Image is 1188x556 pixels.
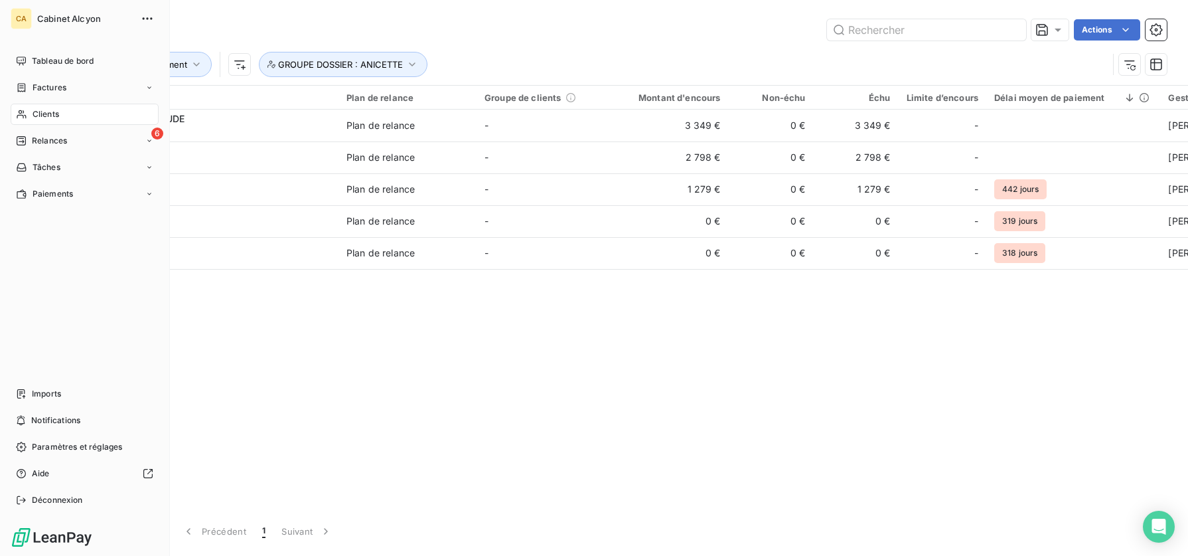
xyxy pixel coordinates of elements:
[346,92,469,103] div: Plan de relance
[346,246,415,260] div: Plan de relance
[32,55,94,67] span: Tableau de bord
[11,8,32,29] div: CA
[31,415,80,426] span: Notifications
[273,517,340,545] button: Suivant
[346,119,415,132] div: Plan de relance
[827,19,1026,41] input: Rechercher
[11,527,93,548] img: Logo LeanPay
[484,151,488,163] span: -
[33,188,73,200] span: Paiements
[994,92,1152,103] div: Délai moyen de paiement
[484,247,488,258] span: -
[1143,511,1175,543] div: Open Intercom Messenger
[33,108,59,120] span: Clients
[484,215,488,227] span: -
[92,126,331,139] span: C2643
[974,119,978,132] span: -
[346,183,415,196] div: Plan de relance
[907,92,978,103] div: Limite d’encours
[151,128,163,139] span: 6
[729,237,814,269] td: 0 €
[174,517,254,545] button: Précédent
[814,205,899,237] td: 0 €
[729,141,814,173] td: 0 €
[37,13,133,24] span: Cabinet Alcyon
[994,179,1047,199] span: 442 jours
[814,173,899,205] td: 1 279 €
[974,151,978,164] span: -
[615,110,729,141] td: 3 349 €
[32,468,50,480] span: Aide
[32,135,67,147] span: Relances
[259,52,427,77] button: GROUPE DOSSIER : ANICETTE
[974,246,978,260] span: -
[278,59,403,70] span: GROUPE DOSSIER : ANICETTE
[346,215,415,228] div: Plan de relance
[615,173,729,205] td: 1 279 €
[262,525,265,538] span: 1
[33,82,66,94] span: Factures
[737,92,806,103] div: Non-échu
[729,173,814,205] td: 0 €
[615,141,729,173] td: 2 798 €
[729,205,814,237] td: 0 €
[994,243,1045,263] span: 318 jours
[814,141,899,173] td: 2 798 €
[32,441,122,453] span: Paramètres et réglages
[814,110,899,141] td: 3 349 €
[92,157,331,171] span: C2641
[32,388,61,400] span: Imports
[615,237,729,269] td: 0 €
[484,92,561,103] span: Groupe de clients
[994,211,1045,231] span: 319 jours
[484,120,488,131] span: -
[974,183,978,196] span: -
[92,221,331,234] span: C2644
[32,494,83,506] span: Déconnexion
[814,237,899,269] td: 0 €
[974,215,978,228] span: -
[33,161,60,173] span: Tâches
[623,92,721,103] div: Montant d'encours
[11,463,159,484] a: Aide
[615,205,729,237] td: 0 €
[484,183,488,195] span: -
[729,110,814,141] td: 0 €
[346,151,415,164] div: Plan de relance
[1074,19,1140,41] button: Actions
[822,92,891,103] div: Échu
[92,253,331,266] span: C2640
[254,517,273,545] button: 1
[92,189,331,203] span: C2642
